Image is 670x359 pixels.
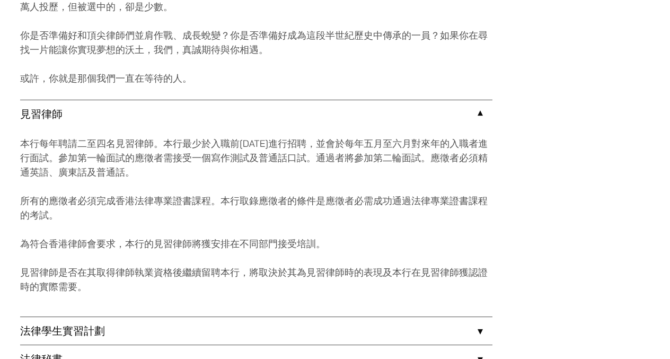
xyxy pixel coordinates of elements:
p: 見習律師是否在其取得律師執業資格後繼續留聘本行，將取決於其為見習律師時的表現及本行在見習律師獲認證時的實際需要。 [20,265,492,294]
a: 見習律師 [20,100,492,128]
p: 所有的應徵者必須完成香港法律專業證書課程。本行取錄應徵者的條件是應徵者必需成功通過法律專業證書課程的考試。 [20,194,492,222]
a: 法律學生實習計劃 [20,317,492,345]
p: 或許，你就是那個我們一直在等待的人。 [20,71,492,85]
div: 見習律師 [20,128,492,317]
p: 本行每年聘請二至四名見習律師。本行最少於入職前[DATE]進行招聘，並會於每年五月至六月對來年的入職者進行面試。參加第一輪面試的應徵者需接受一個寫作測試及普通話口試。通過者將參加第二輪面試。應徵... [20,136,492,179]
p: 你是否準備好和頂尖律師們並肩作戰、成長蛻變？你是否準備好成為這段半世紀歷史中傳承的一員？如果你在尋找一片能讓你實現夢想的沃土，我們，真誠期待與你相遇。 [20,28,492,57]
p: 為符合香港律師會要求，本行的見習律師將獲安排在不同部門接受培訓。 [20,237,492,251]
